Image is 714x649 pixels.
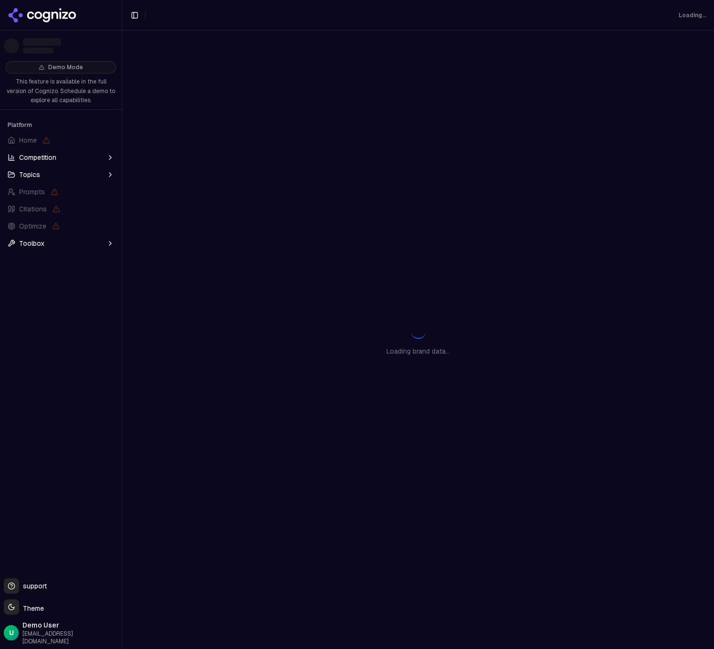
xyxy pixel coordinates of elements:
[19,170,40,179] span: Topics
[679,11,706,19] div: Loading...
[386,346,450,356] p: Loading brand data...
[19,153,56,162] span: Competition
[4,236,118,251] button: Toolbox
[19,187,45,197] span: Prompts
[22,620,118,630] span: Demo User
[19,204,47,214] span: Citations
[4,150,118,165] button: Competition
[4,117,118,133] div: Platform
[9,628,14,638] span: U
[4,167,118,182] button: Topics
[19,239,44,248] span: Toolbox
[22,630,118,645] span: [EMAIL_ADDRESS][DOMAIN_NAME]
[48,63,83,71] span: Demo Mode
[19,136,37,145] span: Home
[19,604,44,613] span: Theme
[6,77,116,105] p: This feature is available in the full version of Cognizo. Schedule a demo to explore all capabili...
[19,581,47,591] span: support
[19,221,46,231] span: Optimize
